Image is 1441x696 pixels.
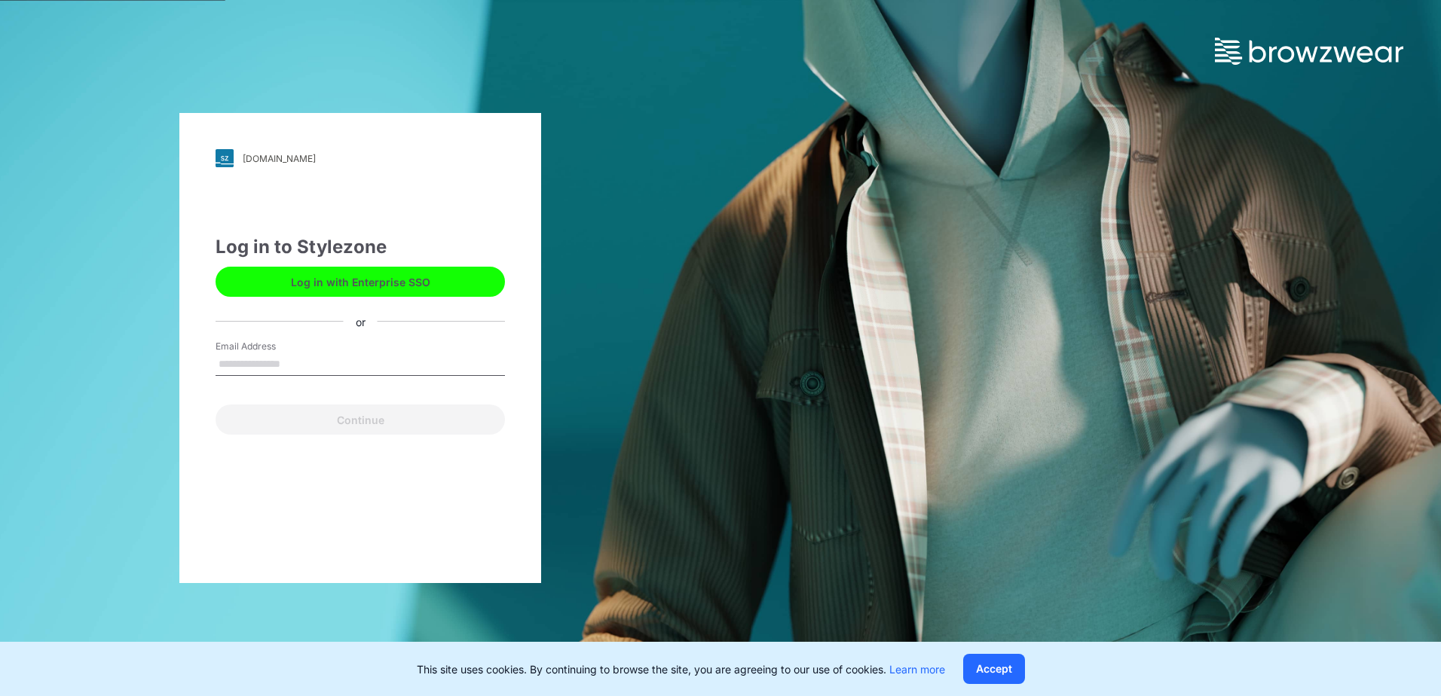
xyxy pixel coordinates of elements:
[243,153,316,164] div: [DOMAIN_NAME]
[216,267,505,297] button: Log in with Enterprise SSO
[216,149,505,167] a: [DOMAIN_NAME]
[1215,38,1403,65] img: browzwear-logo.73288ffb.svg
[417,661,945,677] p: This site uses cookies. By continuing to browse the site, you are agreeing to our use of cookies.
[216,149,234,167] img: svg+xml;base64,PHN2ZyB3aWR0aD0iMjgiIGhlaWdodD0iMjgiIHZpZXdCb3g9IjAgMCAyOCAyOCIgZmlsbD0ibm9uZSIgeG...
[963,654,1025,684] button: Accept
[216,340,321,353] label: Email Address
[889,663,945,676] a: Learn more
[344,313,378,329] div: or
[216,234,505,261] div: Log in to Stylezone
